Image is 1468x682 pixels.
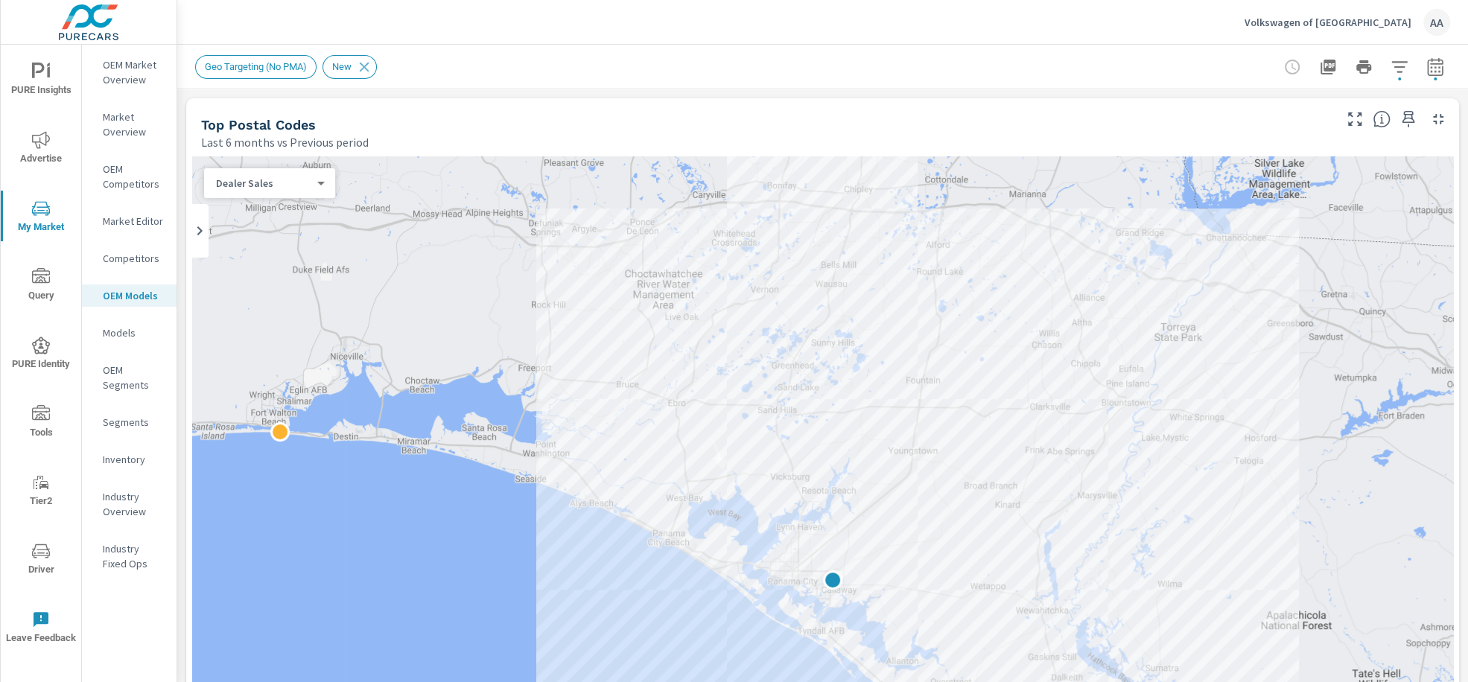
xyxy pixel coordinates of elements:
[82,158,177,195] div: OEM Competitors
[82,247,177,270] div: Competitors
[5,200,77,236] span: My Market
[201,117,316,133] h5: Top Postal Codes
[1313,52,1343,82] button: "Export Report to PDF"
[82,106,177,143] div: Market Overview
[201,133,369,151] p: Last 6 months vs Previous period
[103,251,165,266] p: Competitors
[82,538,177,575] div: Industry Fixed Ops
[103,489,165,519] p: Industry Overview
[1420,52,1450,82] button: Select Date Range
[323,61,360,72] span: New
[103,57,165,87] p: OEM Market Overview
[82,359,177,396] div: OEM Segments
[196,61,316,72] span: Geo Targeting (No PMA)
[103,288,165,303] p: OEM Models
[5,337,77,373] span: PURE Identity
[1396,107,1420,131] span: Save this to your personalized report
[103,363,165,392] p: OEM Segments
[5,542,77,579] span: Driver
[5,611,77,647] span: Leave Feedback
[216,176,311,190] p: Dealer Sales
[82,210,177,232] div: Market Editor
[1349,52,1379,82] button: Print Report
[5,405,77,442] span: Tools
[1245,16,1411,29] p: Volkswagen of [GEOGRAPHIC_DATA]
[322,55,377,79] div: New
[1385,52,1414,82] button: Apply Filters
[82,322,177,344] div: Models
[82,448,177,471] div: Inventory
[103,452,165,467] p: Inventory
[1423,9,1450,36] div: AA
[1373,110,1391,128] span: Find the biggest opportunities in your market for your inventory. Understand by postal code where...
[82,411,177,433] div: Segments
[1426,107,1450,131] button: Minimize Widget
[204,176,323,191] div: Dealer Sales
[5,268,77,305] span: Query
[103,109,165,139] p: Market Overview
[103,541,165,571] p: Industry Fixed Ops
[103,415,165,430] p: Segments
[82,284,177,307] div: OEM Models
[82,54,177,91] div: OEM Market Overview
[5,474,77,510] span: Tier2
[103,162,165,191] p: OEM Competitors
[5,131,77,168] span: Advertise
[103,325,165,340] p: Models
[103,214,165,229] p: Market Editor
[1343,107,1367,131] button: Make Fullscreen
[82,485,177,523] div: Industry Overview
[5,63,77,99] span: PURE Insights
[1,45,81,661] div: nav menu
